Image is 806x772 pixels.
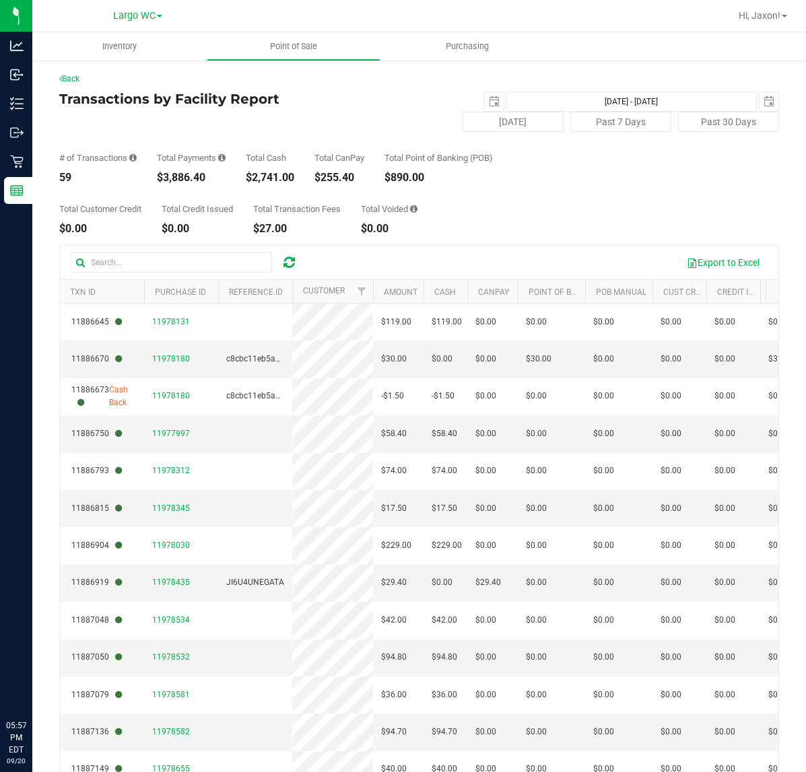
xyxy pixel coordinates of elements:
span: $0.00 [768,726,789,738]
h4: Transactions by Facility Report [59,92,299,106]
span: 11978532 [152,652,190,662]
div: Total Payments [157,153,226,162]
span: -$1.50 [432,390,455,402]
span: $0.00 [714,539,735,552]
span: $0.00 [526,539,547,552]
span: -$1.50 [381,390,404,402]
a: Point of Sale [207,32,381,61]
button: Export to Excel [678,251,768,274]
inline-svg: Outbound [10,126,24,139]
span: $0.00 [593,316,614,328]
span: Cash Back [109,384,136,409]
span: $0.00 [593,353,614,365]
div: Total Transaction Fees [253,205,341,213]
span: 11886673 [71,384,109,409]
span: $0.00 [714,726,735,738]
i: Count of all successful payment transactions, possibly including voids, refunds, and cash-back fr... [129,153,137,162]
span: $0.00 [661,614,681,627]
span: 11978180 [152,354,190,363]
span: 11978312 [152,466,190,475]
span: $0.00 [475,726,496,738]
div: Total Voided [361,205,417,213]
inline-svg: Reports [10,184,24,197]
span: $119.00 [381,316,411,328]
span: Largo WC [113,10,156,22]
div: Total CanPay [314,153,364,162]
span: $0.00 [714,390,735,402]
span: 11886815 [71,502,122,515]
input: Search... [70,252,272,273]
span: $94.70 [381,726,407,738]
span: 11978030 [152,540,190,550]
span: $0.00 [526,726,547,738]
a: Point of Banking (POB) [529,287,624,297]
span: $36.00 [432,689,457,701]
span: $74.00 [432,464,457,477]
div: # of Transactions [59,153,137,162]
span: 11978582 [152,727,190,736]
a: Purchase ID [155,287,206,297]
a: POB Manual [596,287,646,297]
div: Total Cash [246,153,294,162]
button: Past 30 Days [678,112,779,132]
inline-svg: Analytics [10,39,24,52]
span: $0.00 [661,726,681,738]
span: 11886645 [71,316,122,328]
span: 11886919 [71,576,122,589]
span: $0.00 [661,316,681,328]
p: 05:57 PM EDT [6,720,26,756]
span: 11887079 [71,689,122,701]
span: select [485,92,504,111]
span: $0.00 [593,651,614,664]
inline-svg: Retail [10,155,24,168]
a: Amount [384,287,417,297]
span: $0.00 [593,539,614,552]
div: $27.00 [253,223,341,234]
span: $0.00 [432,576,452,589]
a: Filter [351,280,373,303]
span: $42.00 [432,614,457,627]
a: Inventory [32,32,207,61]
span: $94.80 [381,651,407,664]
span: $0.00 [714,614,735,627]
span: $0.00 [526,651,547,664]
span: $0.00 [768,427,789,440]
span: $0.00 [475,502,496,515]
span: $0.00 [526,464,547,477]
a: CanPay [478,287,509,297]
div: Total Credit Issued [162,205,233,213]
span: c8cbc11eb5aeae5ddbbe6091e0a853c2 [226,354,371,363]
span: $58.40 [381,427,407,440]
span: $36.00 [381,689,407,701]
span: $0.00 [768,689,789,701]
span: $0.00 [526,614,547,627]
span: $0.00 [526,576,547,589]
span: $0.00 [475,651,496,664]
span: $0.00 [661,689,681,701]
a: Cash [434,287,456,297]
span: $0.00 [661,651,681,664]
span: $0.00 [475,539,496,552]
span: $229.00 [381,539,411,552]
span: $94.70 [432,726,457,738]
span: $29.40 [475,576,501,589]
span: $94.80 [432,651,457,664]
span: 11887136 [71,726,122,738]
span: $0.00 [475,353,496,365]
span: $0.00 [714,689,735,701]
i: Sum of all successful, non-voided payment transaction amounts, excluding tips and transaction fees. [218,153,226,162]
span: $0.00 [526,427,547,440]
span: $0.00 [593,576,614,589]
span: $0.00 [714,651,735,664]
span: $0.00 [475,614,496,627]
span: Purchasing [428,40,507,52]
span: 11886750 [71,427,122,440]
span: $0.00 [768,502,789,515]
span: $0.00 [714,502,735,515]
p: 09/20 [6,756,26,766]
span: 11978581 [152,690,190,699]
span: $0.00 [661,353,681,365]
div: $2,741.00 [246,172,294,183]
span: $42.00 [381,614,407,627]
span: Point of Sale [252,40,335,52]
